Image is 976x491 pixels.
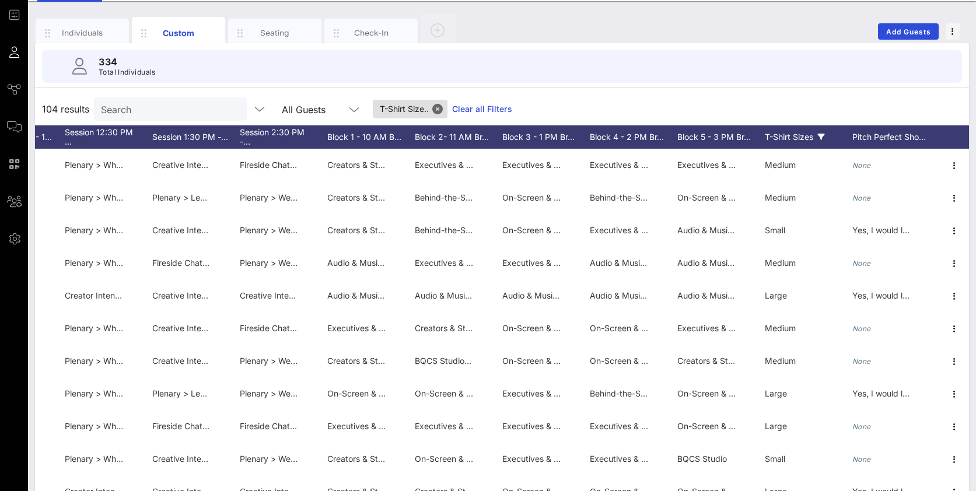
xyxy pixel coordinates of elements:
span: Fireside Chat > Creating Boldly, Safely: A Conversation with TikTok [240,160,495,170]
span: Creator Intensive > Beyond Visibility: Defending and Defining Black Trans Narratives [65,290,387,300]
span: Creative Intensive > Owning Your Story: The Future of Digital Culture [152,225,415,235]
span: Executives & Industry Leaders > Power & Partnership: Cultivating Relationships Across the Table [502,160,870,170]
i: None [852,357,871,366]
span: Executives & Industry Leaders > Gatekeeping vs. Gatebuilding: Designing a Future That Lets Us In [415,258,790,268]
span: Audio & Music Development > The Write Track: Verse & Vision [677,258,915,268]
span: Audio & Music Development > The Write Track: Verse & Vision [677,290,915,300]
span: Plenary > Wellness: The Hour of Intentions: A Love Letter to Your Future Self [240,225,531,235]
span: Medium [765,258,796,268]
i: None [852,422,871,431]
p: 334 [99,55,156,69]
span: On-Screen & Live Talent > Screen & Stream: The Evolving Media Landscape [502,323,794,333]
span: Creative Intensive > Owning Your Story: The Future of Digital Culture [152,323,415,333]
span: Creators & Storytellers > Self-Funded, Self-Made: How to Navigate the Business, Independently [327,225,694,235]
span: Plenary > Wellness: The Hour of Intentions: A Love Letter to Your Future Self [240,388,531,398]
span: Fireside Chat > Owning Your Story: The Future of Digital Culture [152,258,396,268]
div: T-Shirt Sizes [765,125,852,149]
span: Audio & Music Development > Sync or Swim: Getting Your Music Placed in Film/TV, Games, Ads & Trai... [327,258,731,268]
div: Seating [249,27,301,38]
div: All Guests [282,104,326,115]
span: Plenary > What Is Your Legacy with [PERSON_NAME] [65,421,271,431]
div: Block 2- 11 AM Br… [415,125,502,149]
span: Audio & Music Development > The Write Track: Verse & Vision [677,225,915,235]
div: Check-In [345,27,397,38]
span: Plenary > Legacy, Identity & Living Out Loud [152,192,323,202]
span: On-Screen & Live Talent > Scene Stealers: The Art of Auditioning & Getting the Callback [415,454,751,464]
span: Creators & Storytellers > Your Story, Your Structure: A Screenwriting Lab [Incubator] [415,323,737,333]
span: Audio & Music Development > Sustaining the Self: Building Creative Practices That Last, Presented... [502,290,923,300]
span: Executives & Industry Leaders > Power & Partnership: Cultivating Relationships Across the Table [502,388,870,398]
span: Medium [765,356,796,366]
span: Audio & Music Development > Sync or Swim: Getting Your Music Placed in Film/TV, Games, Ads & Trai... [327,290,731,300]
i: None [852,194,871,202]
span: 104 results [42,102,89,116]
span: Executives & Industry Leaders > Gatekeeping vs. Gatebuilding: Designing a Future That Lets Us In [415,421,790,431]
span: Executives & Industry Leaders > Gatekeeping vs. Gatebuilding: Designing a Future That Lets Us In [415,160,790,170]
span: Behind-the-Scenes Visionaries > All Black Everything: Telling Our Stories, On Set and On Screen [590,192,957,202]
span: On-Screen & Live Talent >Beyond the Algorithm: Authenticity vs. Virality in Digital Influence [590,323,938,333]
span: Creative Intensive > Owning Your Story: The Future of Digital Culture [152,160,415,170]
span: On-Screen & Live Talent > Screen & Stream: The Evolving Media Landscape [502,225,794,235]
span: Creators & Storytellers > Self-Funded, Self-Made: How to Navigate the Business, Independently [327,454,694,464]
span: Plenary > What Is Your Legacy with [PERSON_NAME] [65,388,271,398]
div: All Guests [275,97,368,121]
i: None [852,259,871,268]
div: Pitch Perfect Sho… [852,125,940,149]
div: Session 12:30 PM … [65,125,152,149]
span: Plenary > Legacy, Identity & Living Out Loud [152,388,323,398]
div: Individuals [57,27,109,38]
span: Executives & Industry Leaders > Power & Partnership: Cultivating Relationships Across the Table [502,454,870,464]
span: Audio & Music Development > Pro Tools, Real Talk: Building Your Studio Skills (Interactive Workshop) [415,290,800,300]
span: Executives & Industry Leaders > What Makes Us Say Yes: How Executives Decide to Invest [327,323,677,333]
span: On-Screen & Live Talent > Screen & Stream: The Evolving Media Landscape [502,356,794,366]
span: Behind-the-Scenes Visionaries > Styled With Intention: Image, Influence, and Industry [415,192,743,202]
span: Small [765,225,785,235]
span: On-Screen & Live Talent >Beyond the Algorithm: Authenticity vs. Virality in Digital Influence [590,356,938,366]
span: Creative Intensive > Owning Your Story: The Future of Digital Culture [152,356,415,366]
span: Plenary > What Is Your Legacy with [PERSON_NAME] [65,160,271,170]
span: Fireside Chat > Owning Your Story: The Future of Digital Culture [152,421,396,431]
span: Fireside Chat > Creating Boldly, Safely: A Conversation with TikTok [240,323,495,333]
span: Plenary > What Is Your Legacy with [PERSON_NAME] [65,323,271,333]
div: Block 4 - 2 PM Br… [590,125,677,149]
span: Medium [765,192,796,202]
span: Creators & Storytellers > Self-Funded, Self-Made: How to Navigate the Business, Independently [327,160,694,170]
span: Plenary > Wellness: The Hour of Intentions: A Love Letter to Your Future Self [240,454,531,464]
span: Behind-the-Scenes Visionaries > All Black Everything: Telling Our Stories, On Set and On Screen [590,388,957,398]
div: Session 1:30 PM -… [152,125,240,149]
div: Block 5 - 3 PM Br… [677,125,765,149]
i: None [852,324,871,333]
span: Medium [765,323,796,333]
span: Large [765,290,787,300]
span: Small [765,454,785,464]
span: Plenary > What Is Your Legacy with [PERSON_NAME] [65,258,271,268]
span: Large [765,421,787,431]
span: Audio & Music Development > Off Mute [590,258,741,268]
span: BQCS Studio [677,454,727,464]
span: Large [765,388,787,398]
span: On-Screen & Live Talent >Our Stories, Our Terms: Non-Negotiables for On Screen Talent [327,388,666,398]
span: Audio & Music Development > Off Mute [590,290,741,300]
div: Session 2:30 PM -… [240,125,327,149]
div: Block 3 - 1 PM Br… [502,125,590,149]
button: Close [432,104,443,114]
div: Block 1 - 10 AM B… [327,125,415,149]
div: Custom [153,27,205,39]
span: Add Guests [886,27,932,36]
button: Add Guests [878,23,939,40]
span: T-Shirt Size.. [380,100,440,118]
a: Clear all Filters [452,103,512,115]
span: Plenary > What Is Your Legacy with [PERSON_NAME] [65,454,271,464]
span: Creative Intensive > Owning Your Story: The Future of Digital Culture [152,290,415,300]
span: Behind-the-Scenes Visionaries > Styled With Intention: Image, Influence, and Industry [415,225,743,235]
span: Creative Intensive > Owning Your Story: The Future of Digital Culture [152,454,415,464]
i: None [852,161,871,170]
span: Plenary > Wellness: The Hour of Intentions: A Love Letter to Your Future Self [240,192,531,202]
i: None [852,455,871,464]
span: Plenary > What Is Your Legacy with [PERSON_NAME] [65,225,271,235]
span: Executives & Industry Leaders > Power & Partnership: Cultivating Relationships Across the Table [502,258,870,268]
span: BQCS Studio > ViiV: Project Disrupt: Makers of the Movement [415,356,651,366]
p: Total Individuals [99,66,156,78]
span: Plenary > Wellness: The Hour of Intentions: A Love Letter to Your Future Self [240,258,531,268]
span: Fireside Chat > Creating Boldly, Safely: A Conversation with TikTok [240,421,495,431]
